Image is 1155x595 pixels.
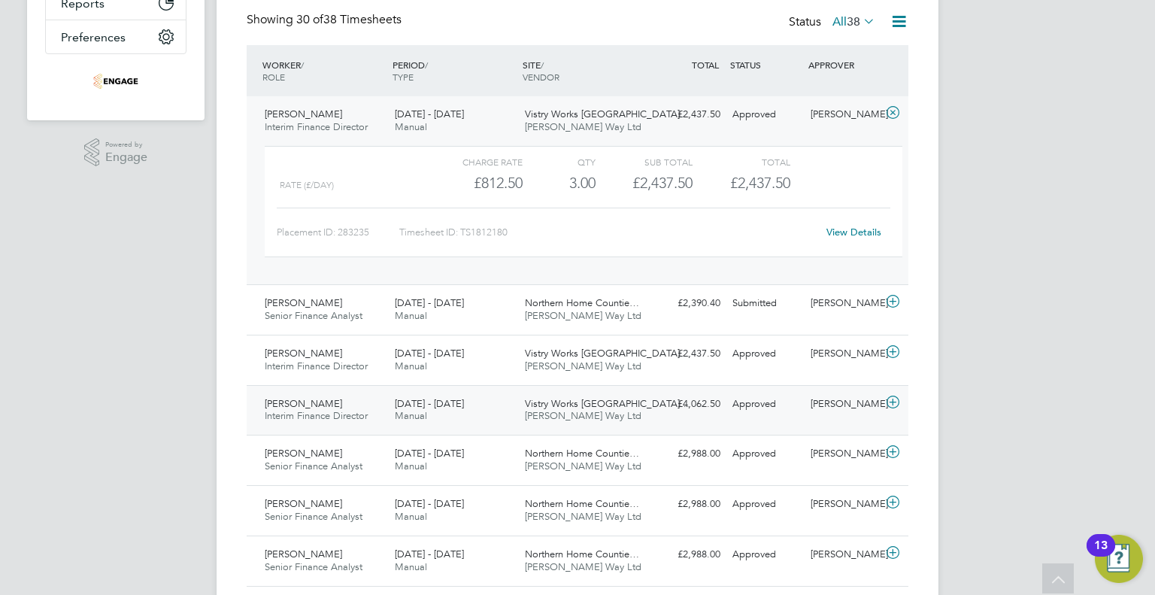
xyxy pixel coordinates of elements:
a: Powered byEngage [84,138,148,167]
button: Open Resource Center, 13 new notifications [1095,535,1143,583]
div: [PERSON_NAME] [805,492,883,517]
span: Manual [395,510,427,523]
div: Approved [726,342,805,366]
span: [DATE] - [DATE] [395,548,464,560]
div: Placement ID: 283235 [277,220,399,244]
span: [DATE] - [DATE] [395,497,464,510]
div: £4,062.50 [648,392,726,417]
div: WORKER [259,51,389,90]
span: / [541,59,544,71]
span: [DATE] - [DATE] [395,447,464,460]
span: [PERSON_NAME] Way Ltd [525,309,641,322]
div: QTY [523,153,596,171]
span: Engage [105,151,147,164]
span: [DATE] - [DATE] [395,296,464,309]
div: Total [693,153,790,171]
span: Senior Finance Analyst [265,309,362,322]
div: [PERSON_NAME] [805,442,883,466]
span: Vistry Works [GEOGRAPHIC_DATA]… [525,347,690,360]
span: [PERSON_NAME] Way Ltd [525,460,641,472]
div: £2,437.50 [648,102,726,127]
span: £2,437.50 [730,174,790,192]
span: [PERSON_NAME] [265,296,342,309]
span: Interim Finance Director [265,360,368,372]
span: / [301,59,304,71]
span: Powered by [105,138,147,151]
span: 38 Timesheets [296,12,402,27]
div: £2,988.00 [648,492,726,517]
a: Go to home page [45,69,186,93]
div: Timesheet ID: TS1812180 [399,220,817,244]
span: [PERSON_NAME] [265,497,342,510]
span: Senior Finance Analyst [265,510,362,523]
div: Approved [726,392,805,417]
span: Manual [395,360,427,372]
span: Manual [395,120,427,133]
span: [PERSON_NAME] [265,548,342,560]
label: All [832,14,875,29]
div: Approved [726,542,805,567]
div: Showing [247,12,405,28]
span: Northern Home Countie… [525,548,639,560]
span: Manual [395,560,427,573]
div: Status [789,12,878,33]
span: 30 of [296,12,323,27]
a: View Details [826,226,881,238]
button: Preferences [46,20,186,53]
span: Interim Finance Director [265,120,368,133]
span: 38 [847,14,860,29]
span: [PERSON_NAME] Way Ltd [525,409,641,422]
div: Approved [726,442,805,466]
span: Preferences [61,30,126,44]
div: 13 [1094,545,1108,565]
img: hedgerway-logo-retina.png [93,69,138,93]
div: 3.00 [523,171,596,196]
span: [DATE] - [DATE] [395,108,464,120]
div: [PERSON_NAME] [805,342,883,366]
span: / [425,59,428,71]
span: Interim Finance Director [265,409,368,422]
span: TOTAL [692,59,719,71]
div: £2,437.50 [596,171,693,196]
div: [PERSON_NAME] [805,392,883,417]
div: Approved [726,492,805,517]
span: Senior Finance Analyst [265,460,362,472]
span: [PERSON_NAME] [265,108,342,120]
span: [PERSON_NAME] Way Ltd [525,510,641,523]
span: Northern Home Countie… [525,296,639,309]
span: Manual [395,409,427,422]
span: [PERSON_NAME] [265,447,342,460]
div: [PERSON_NAME] [805,542,883,567]
span: Rate (£/day) [280,180,334,190]
span: Northern Home Countie… [525,447,639,460]
span: [PERSON_NAME] [265,397,342,410]
span: [PERSON_NAME] Way Ltd [525,360,641,372]
div: £812.50 [426,171,523,196]
div: Approved [726,102,805,127]
div: Charge rate [426,153,523,171]
div: £2,390.40 [648,291,726,316]
div: £2,988.00 [648,542,726,567]
span: Senior Finance Analyst [265,560,362,573]
span: [DATE] - [DATE] [395,347,464,360]
div: £2,988.00 [648,442,726,466]
span: VENDOR [523,71,559,83]
div: SITE [519,51,649,90]
span: Vistry Works [GEOGRAPHIC_DATA]… [525,108,690,120]
div: £2,437.50 [648,342,726,366]
span: [PERSON_NAME] [265,347,342,360]
div: [PERSON_NAME] [805,291,883,316]
span: Manual [395,309,427,322]
span: [PERSON_NAME] Way Ltd [525,560,641,573]
span: Manual [395,460,427,472]
span: TYPE [393,71,414,83]
span: Northern Home Countie… [525,497,639,510]
span: [PERSON_NAME] Way Ltd [525,120,641,133]
div: STATUS [726,51,805,78]
div: Submitted [726,291,805,316]
span: [DATE] - [DATE] [395,397,464,410]
div: PERIOD [389,51,519,90]
div: [PERSON_NAME] [805,102,883,127]
div: APPROVER [805,51,883,78]
span: Vistry Works [GEOGRAPHIC_DATA]… [525,397,690,410]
